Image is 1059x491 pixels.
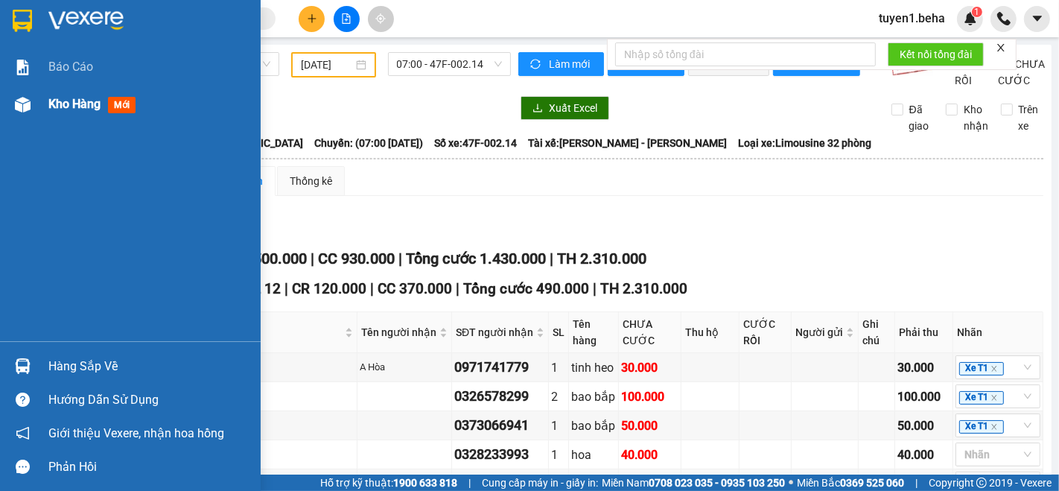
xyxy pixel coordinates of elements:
span: caret-down [1031,12,1044,25]
span: Xe T1 [959,420,1004,434]
div: Hướng dẫn sử dụng [48,389,249,411]
span: close [996,42,1006,53]
button: plus [299,6,325,32]
span: tuyen1.beha [867,9,957,28]
div: 30.000 [621,358,678,377]
img: icon-new-feature [964,12,977,25]
span: Làm mới [549,56,592,72]
button: syncLàm mới [518,52,604,76]
span: | [915,475,918,491]
div: bao bắp [571,387,615,406]
div: 40.000 [897,446,950,464]
div: 50.000 [621,416,678,435]
span: CC 370.000 [378,280,452,297]
span: Cung cấp máy in - giấy in: [482,475,598,491]
span: Kho nhận [958,101,994,134]
img: logo-vxr [13,10,32,32]
th: Thu hộ [681,312,740,353]
span: TH 2.310.000 [600,280,687,297]
span: Đã giao [903,101,935,134]
span: | [593,280,597,297]
span: mới [108,97,136,113]
span: file-add [341,13,352,24]
span: | [284,280,288,297]
td: A Hòa [357,353,452,382]
span: copyright [976,478,987,488]
span: | [370,280,374,297]
span: Trên xe [1013,101,1045,134]
span: 07:00 - 47F-002.14 [397,53,502,75]
div: tinh heo [571,358,615,377]
span: | [468,475,471,491]
td: 0326578299 [452,382,549,411]
sup: 1 [972,7,982,17]
span: Xe T1 [959,362,1004,376]
span: Chuyến: (07:00 [DATE]) [314,135,423,151]
span: close [990,423,998,431]
div: 50.000 [897,416,950,435]
span: Giới thiệu Vexere, nhận hoa hồng [48,424,224,443]
strong: 0708 023 035 - 0935 103 250 [649,477,785,489]
td: 0971741779 [452,353,549,382]
button: aim [368,6,394,32]
span: sync [530,59,543,71]
strong: 0369 525 060 [840,477,904,489]
th: CƯỚC RỒI [740,312,792,353]
button: downloadXuất Excel [521,96,609,120]
span: TH 2.310.000 [557,250,646,267]
span: Lọc CHƯA CƯỚC [993,56,1048,89]
span: close [990,365,998,373]
span: Xe T1 [959,391,1004,405]
span: question-circle [16,393,30,407]
span: SĐT người nhận [456,324,533,340]
img: warehouse-icon [15,358,31,374]
span: CR 120.000 [292,280,366,297]
th: CHƯA CƯỚC [619,312,681,353]
span: Số xe: 47F-002.14 [434,135,517,151]
span: | [398,250,402,267]
div: 2 [551,387,566,406]
div: 100.000 [897,387,950,406]
div: 100.000 [621,387,678,406]
img: phone-icon [997,12,1011,25]
span: plus [307,13,317,24]
span: 1 [974,7,979,17]
th: Tên hàng [569,312,618,353]
th: Phải thu [895,312,953,353]
div: Thống kê [290,173,332,189]
span: Tên người nhận [361,324,436,340]
span: Xuất Excel [549,100,597,116]
div: bao bắp [571,416,615,435]
span: CR 500.000 [230,250,307,267]
div: Phản hồi [48,456,249,478]
span: Báo cáo [48,57,93,76]
span: Người gửi [795,324,843,340]
input: 25/03/2025 [301,57,353,73]
span: Loại xe: Limousine 32 phòng [738,135,871,151]
th: Ghi chú [859,312,895,353]
td: 0328233993 [452,440,549,469]
div: 1 [551,446,566,464]
div: 1 [551,416,566,435]
span: Kho hàng [48,97,101,111]
span: message [16,460,30,474]
span: Tổng cước 490.000 [463,280,589,297]
div: 1 [551,358,566,377]
button: Kết nối tổng đài [888,42,984,66]
div: 30.000 [897,358,950,377]
span: Kết nối tổng đài [900,46,972,63]
input: Nhập số tổng đài [615,42,876,66]
th: SL [549,312,569,353]
span: close [990,394,998,402]
div: A Hòa [360,360,449,375]
div: Nhãn [957,324,1039,340]
div: 40.000 [621,446,678,464]
button: file-add [334,6,360,32]
span: Miền Nam [602,475,785,491]
strong: 1900 633 818 [393,477,457,489]
span: CC 930.000 [318,250,395,267]
span: Tổng cước 1.430.000 [406,250,546,267]
span: Hỗ trợ kỹ thuật: [320,475,457,491]
span: | [550,250,553,267]
span: Tài xế: [PERSON_NAME] - [PERSON_NAME] [528,135,727,151]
